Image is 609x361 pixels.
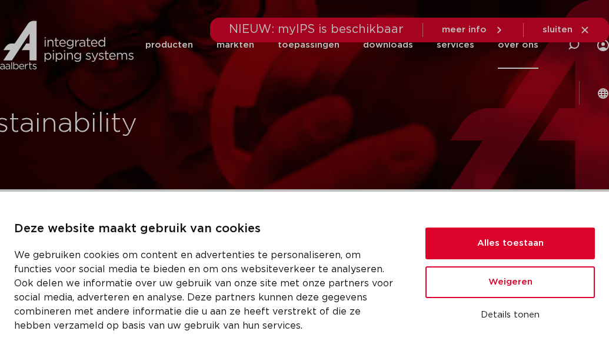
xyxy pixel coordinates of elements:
a: toepassingen [278,21,340,69]
button: Weigeren [425,266,595,298]
span: sluiten [543,25,573,34]
p: We gebruiken cookies om content en advertenties te personaliseren, om functies voor social media ... [14,248,397,333]
div: my IPS [597,21,609,69]
span: meer info [442,25,487,34]
a: over ons [498,21,538,69]
button: Alles toestaan [425,228,595,259]
a: meer info [442,25,504,35]
span: NIEUW: myIPS is beschikbaar [229,24,404,35]
button: Details tonen [425,305,595,325]
a: services [437,21,474,69]
a: producten [145,21,193,69]
a: markten [217,21,254,69]
a: sluiten [543,25,590,35]
a: downloads [363,21,413,69]
nav: Menu [145,21,538,69]
p: Deze website maakt gebruik van cookies [14,220,397,239]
